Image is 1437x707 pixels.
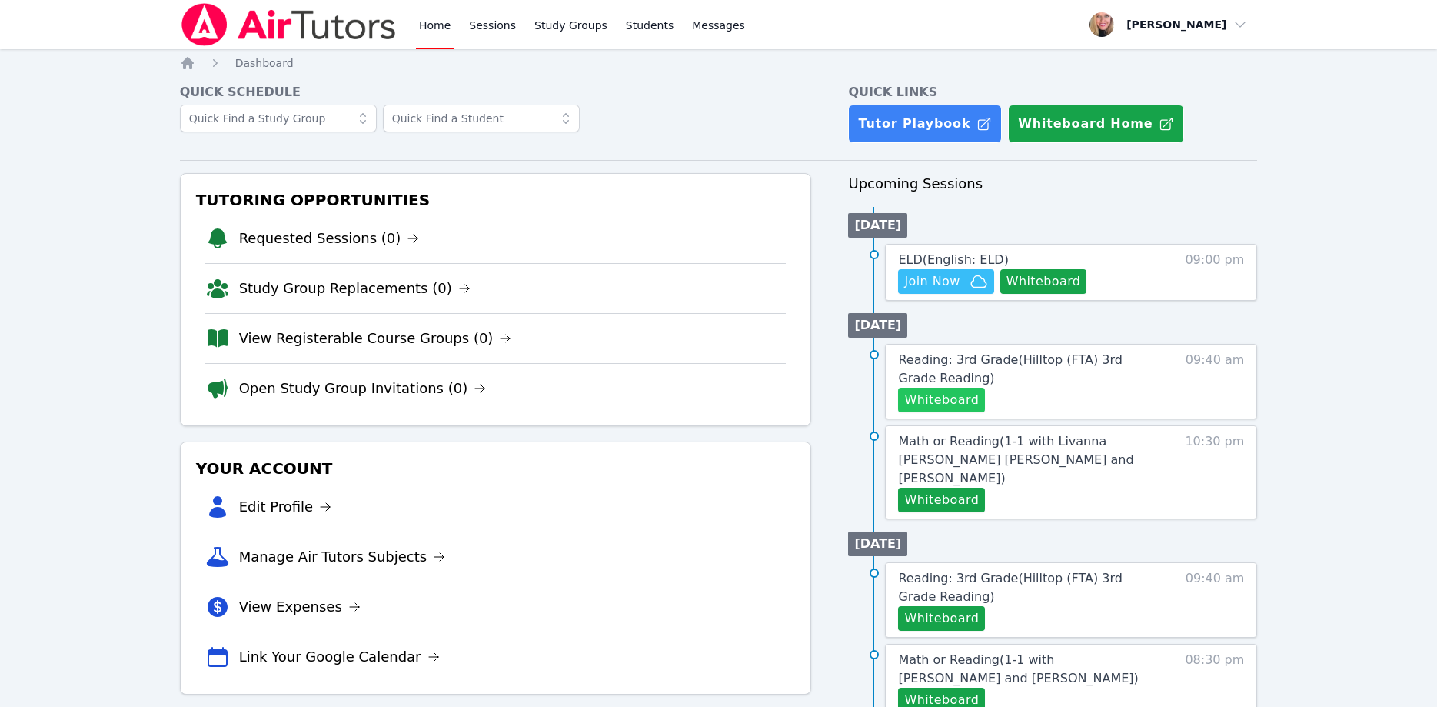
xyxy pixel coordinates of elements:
span: Dashboard [235,57,294,69]
span: ELD ( English: ELD ) [898,252,1008,267]
input: Quick Find a Student [383,105,580,132]
a: Tutor Playbook [848,105,1002,143]
span: Messages [692,18,745,33]
span: Reading: 3rd Grade ( Hilltop (FTA) 3rd Grade Reading ) [898,352,1122,385]
span: Math or Reading ( 1-1 with Livanna [PERSON_NAME] [PERSON_NAME] and [PERSON_NAME] ) [898,434,1133,485]
button: Whiteboard [898,388,985,412]
a: Dashboard [235,55,294,71]
a: Edit Profile [239,496,332,518]
span: 09:00 pm [1185,251,1244,294]
a: Manage Air Tutors Subjects [239,546,446,568]
span: Math or Reading ( 1-1 with [PERSON_NAME] and [PERSON_NAME] ) [898,652,1138,685]
li: [DATE] [848,532,907,556]
a: Open Study Group Invitations (0) [239,378,487,399]
nav: Breadcrumb [180,55,1258,71]
li: [DATE] [848,313,907,338]
button: Whiteboard [898,488,985,512]
h3: Upcoming Sessions [848,173,1257,195]
h4: Quick Links [848,83,1257,102]
a: Math or Reading(1-1 with Livanna [PERSON_NAME] [PERSON_NAME] and [PERSON_NAME]) [898,432,1157,488]
a: Reading: 3rd Grade(Hilltop (FTA) 3rd Grade Reading) [898,569,1157,606]
span: 09:40 am [1186,569,1245,631]
a: Reading: 3rd Grade(Hilltop (FTA) 3rd Grade Reading) [898,351,1157,388]
button: Join Now [898,269,993,294]
a: Math or Reading(1-1 with [PERSON_NAME] and [PERSON_NAME]) [898,651,1157,688]
a: Link Your Google Calendar [239,646,440,668]
button: Whiteboard [1000,269,1087,294]
a: Requested Sessions (0) [239,228,420,249]
a: View Registerable Course Groups (0) [239,328,512,349]
img: Air Tutors [180,3,398,46]
span: Reading: 3rd Grade ( Hilltop (FTA) 3rd Grade Reading ) [898,571,1122,604]
a: ELD(English: ELD) [898,251,1008,269]
span: 09:40 am [1186,351,1245,412]
input: Quick Find a Study Group [180,105,377,132]
button: Whiteboard [898,606,985,631]
h4: Quick Schedule [180,83,812,102]
li: [DATE] [848,213,907,238]
a: View Expenses [239,596,361,618]
h3: Your Account [193,455,799,482]
button: Whiteboard Home [1008,105,1184,143]
a: Study Group Replacements (0) [239,278,471,299]
span: Join Now [904,272,960,291]
h3: Tutoring Opportunities [193,186,799,214]
span: 10:30 pm [1185,432,1244,512]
